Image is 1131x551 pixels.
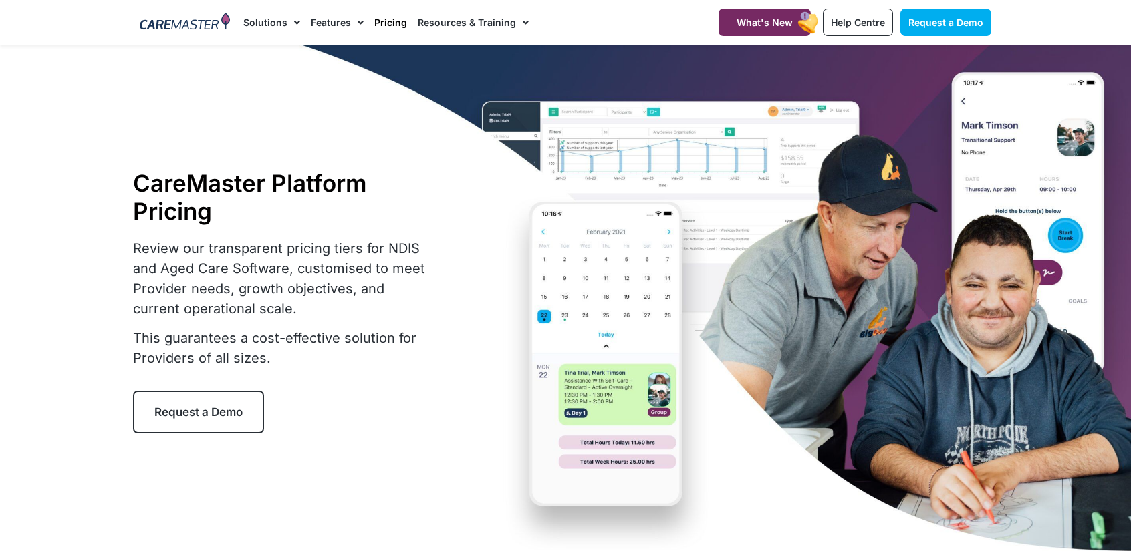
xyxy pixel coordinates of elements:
[140,13,230,33] img: CareMaster Logo
[133,169,434,225] h1: CareMaster Platform Pricing
[831,17,885,28] span: Help Centre
[719,9,811,36] a: What's New
[900,9,991,36] a: Request a Demo
[823,9,893,36] a: Help Centre
[737,17,793,28] span: What's New
[133,328,434,368] p: This guarantees a cost-effective solution for Providers of all sizes.
[154,405,243,419] span: Request a Demo
[133,238,434,319] p: Review our transparent pricing tiers for NDIS and Aged Care Software, customised to meet Provider...
[908,17,983,28] span: Request a Demo
[133,391,264,433] a: Request a Demo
